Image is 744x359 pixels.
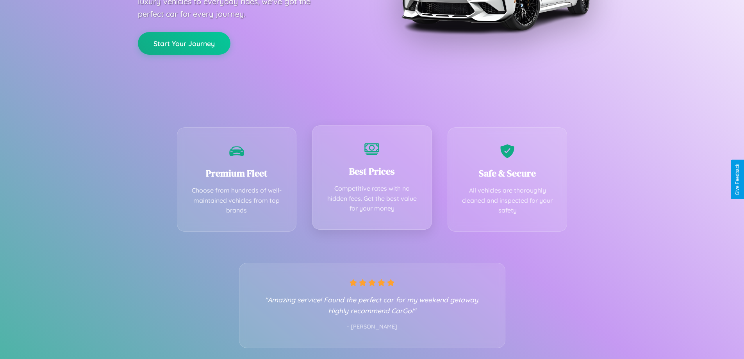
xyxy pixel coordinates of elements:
p: Competitive rates with no hidden fees. Get the best value for your money [324,184,420,214]
p: "Amazing service! Found the perfect car for my weekend getaway. Highly recommend CarGo!" [255,294,489,316]
p: Choose from hundreds of well-maintained vehicles from top brands [189,186,285,216]
h3: Safe & Secure [460,167,555,180]
button: Start Your Journey [138,32,230,55]
div: Give Feedback [735,164,740,195]
h3: Premium Fleet [189,167,285,180]
h3: Best Prices [324,165,420,178]
p: - [PERSON_NAME] [255,322,489,332]
p: All vehicles are thoroughly cleaned and inspected for your safety [460,186,555,216]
